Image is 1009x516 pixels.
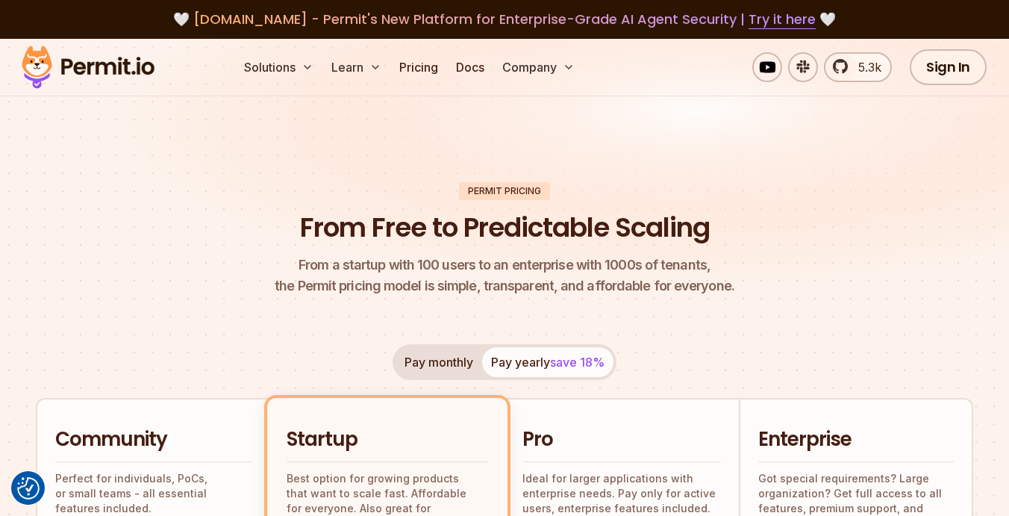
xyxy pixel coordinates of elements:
[300,209,710,246] h1: From Free to Predictable Scaling
[824,52,892,82] a: 5.3k
[287,426,488,453] h2: Startup
[17,477,40,500] img: Revisit consent button
[496,52,581,82] button: Company
[758,426,954,453] h2: Enterprise
[749,10,816,29] a: Try it here
[275,255,734,296] p: the Permit pricing model is simple, transparent, and affordable for everyone.
[396,347,482,377] button: Pay monthly
[325,52,387,82] button: Learn
[15,42,161,93] img: Permit logo
[36,9,973,30] div: 🤍 🤍
[393,52,444,82] a: Pricing
[910,49,987,85] a: Sign In
[849,58,881,76] span: 5.3k
[55,471,252,516] p: Perfect for individuals, PoCs, or small teams - all essential features included.
[450,52,490,82] a: Docs
[459,182,550,200] div: Permit Pricing
[522,426,721,453] h2: Pro
[17,477,40,500] button: Consent Preferences
[55,426,252,453] h2: Community
[193,10,816,28] span: [DOMAIN_NAME] - Permit's New Platform for Enterprise-Grade AI Agent Security |
[522,471,721,516] p: Ideal for larger applications with enterprise needs. Pay only for active users, enterprise featur...
[275,255,734,276] span: From a startup with 100 users to an enterprise with 1000s of tenants,
[238,52,319,82] button: Solutions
